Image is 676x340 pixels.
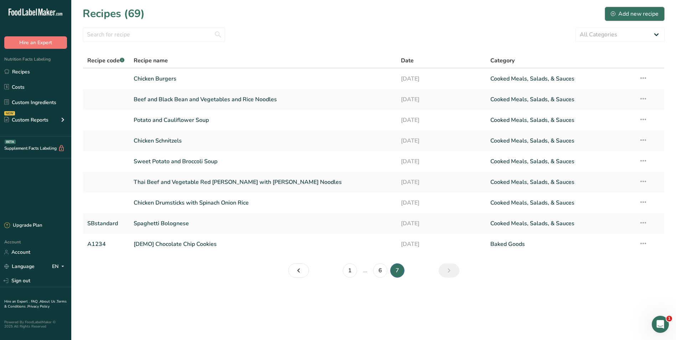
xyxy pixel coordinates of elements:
[134,175,393,190] a: Thai Beef and Vegetable Red [PERSON_NAME] with [PERSON_NAME] Noodles
[401,71,481,86] a: [DATE]
[134,113,393,128] a: Potato and Cauliflower Soup
[134,195,393,210] a: Chicken Drumsticks with Spinach Onion Rice
[134,133,393,148] a: Chicken Schnitzels
[611,10,659,18] div: Add new recipe
[83,27,225,42] input: Search for recipe
[288,263,309,278] a: Page 6.
[4,299,30,304] a: Hire an Expert .
[401,195,481,210] a: [DATE]
[134,56,168,65] span: Recipe name
[401,154,481,169] a: [DATE]
[490,71,630,86] a: Cooked Meals, Salads, & Sauces
[490,237,630,252] a: Baked Goods
[490,56,515,65] span: Category
[4,36,67,49] button: Hire an Expert
[401,216,481,231] a: [DATE]
[134,71,393,86] a: Chicken Burgers
[134,237,393,252] a: [DEMO] Chocolate Chip Cookies
[490,92,630,107] a: Cooked Meals, Salads, & Sauces
[490,133,630,148] a: Cooked Meals, Salads, & Sauces
[401,113,481,128] a: [DATE]
[40,299,57,304] a: About Us .
[52,262,67,271] div: EN
[5,140,16,144] div: BETA
[490,154,630,169] a: Cooked Meals, Salads, & Sauces
[343,263,357,278] a: Page 1.
[31,299,40,304] a: FAQ .
[83,6,145,22] h1: Recipes (69)
[401,133,481,148] a: [DATE]
[4,299,67,309] a: Terms & Conditions .
[373,263,387,278] a: Page 6.
[490,195,630,210] a: Cooked Meals, Salads, & Sauces
[87,57,124,65] span: Recipe code
[401,92,481,107] a: [DATE]
[134,92,393,107] a: Beef and Black Bean and Vegetables and Rice Noodles
[401,237,481,252] a: [DATE]
[134,154,393,169] a: Sweet Potato and Broccoli Soup
[4,222,42,229] div: Upgrade Plan
[87,237,125,252] a: A1234
[490,175,630,190] a: Cooked Meals, Salads, & Sauces
[401,175,481,190] a: [DATE]
[666,316,672,321] span: 1
[4,116,48,124] div: Custom Reports
[605,7,665,21] button: Add new recipe
[490,113,630,128] a: Cooked Meals, Salads, & Sauces
[4,260,35,273] a: Language
[490,216,630,231] a: Cooked Meals, Salads, & Sauces
[439,263,459,278] a: Page 8.
[652,316,669,333] iframe: Intercom live chat
[4,320,67,329] div: Powered By FoodLabelMaker © 2025 All Rights Reserved
[27,304,50,309] a: Privacy Policy
[134,216,393,231] a: Spaghetti Bolognese
[401,56,414,65] span: Date
[87,216,125,231] a: SBstandard
[4,111,15,115] div: NEW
